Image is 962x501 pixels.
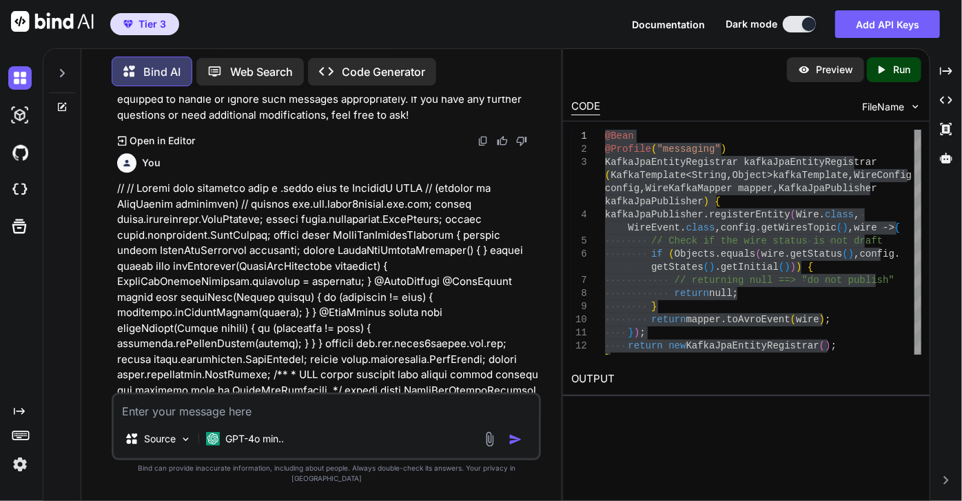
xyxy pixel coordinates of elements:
[571,248,587,261] div: 6
[721,262,779,273] span: getInitial
[797,262,802,273] span: )
[605,183,639,194] span: config
[144,432,176,446] p: Source
[123,20,133,28] img: premium
[686,340,819,351] span: KafkaJpaEntityRegistrar
[605,353,611,364] span: }
[779,183,877,194] span: KafkaJpaPublisher
[831,340,837,351] span: ;
[848,248,854,259] span: )
[110,13,179,35] button: premiumTier 3
[342,63,425,80] p: Code Generator
[704,209,709,220] span: .
[563,363,930,395] h2: OUTPUT
[727,314,790,325] span: toAvroEvent
[790,248,843,259] span: getStatus
[628,327,634,338] span: }
[692,170,726,181] span: String
[11,11,94,32] img: Bind AI
[843,222,848,233] span: )
[721,248,755,259] span: equals
[790,209,796,220] span: (
[826,209,854,220] span: class
[675,288,709,299] span: return
[657,144,721,155] span: "messaging"
[482,431,498,447] img: attachment
[571,208,587,222] div: 4
[571,156,587,169] div: 3
[571,313,587,326] div: 10
[710,209,791,220] span: registerEntity
[854,222,895,233] span: wire ->
[675,275,894,286] span: // returning null ==> "do not publish"
[632,17,705,32] button: Documentation
[843,248,848,259] span: (
[761,248,785,259] span: wire
[571,326,587,340] div: 11
[509,433,522,446] img: icon
[715,222,721,233] span: ,
[710,288,733,299] span: null
[206,432,220,446] img: GPT-4o mini
[860,248,894,259] span: config
[704,196,709,207] span: )
[686,314,721,325] span: mapper
[862,100,904,114] span: FileName
[785,248,790,259] span: .
[798,63,810,76] img: preview
[797,209,820,220] span: Wire
[8,453,32,476] img: settings
[646,183,773,194] span: WireKafkaMapper mapper
[721,144,726,155] span: )
[826,340,831,351] span: )
[180,433,192,445] img: Pick Models
[819,340,825,351] span: (
[571,340,587,353] div: 12
[652,235,883,246] span: // Check if the wire status is not draft
[634,327,639,338] span: )
[8,104,32,127] img: darkAi-studio
[652,144,657,155] span: (
[669,340,686,351] span: new
[790,262,796,273] span: )
[605,130,634,141] span: @Bean
[768,170,773,181] span: >
[715,262,721,273] span: .
[571,287,587,300] div: 8
[848,222,854,233] span: ,
[785,262,790,273] span: )
[675,248,715,259] span: Objects
[854,248,860,259] span: ,
[733,288,738,299] span: ;
[143,63,181,80] p: Bind AI
[773,183,779,194] span: ,
[894,222,900,233] span: {
[652,301,657,312] span: }
[652,262,704,273] span: getStates
[571,143,587,156] div: 2
[894,248,900,259] span: .
[797,314,820,325] span: wire
[837,222,842,233] span: (
[681,222,686,233] span: .
[819,209,825,220] span: .
[686,222,715,233] span: class
[854,170,912,181] span: WireConfig
[8,66,32,90] img: darkChat
[628,340,663,351] span: return
[571,274,587,287] div: 7
[721,314,726,325] span: .
[721,222,755,233] span: config
[605,157,877,168] span: KafkaJpaEntityRegistrar kafkaJpaEntityRegistrar
[756,248,761,259] span: (
[230,63,293,80] p: Web Search
[715,248,721,259] span: .
[611,170,686,181] span: KafkaTemplate
[835,10,940,38] button: Add API Keys
[571,300,587,313] div: 9
[571,353,587,366] div: 13
[640,183,646,194] span: ,
[632,19,705,30] span: Documentation
[112,463,541,484] p: Bind can provide inaccurate information, including about people. Always double-check its answers....
[652,314,686,325] span: return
